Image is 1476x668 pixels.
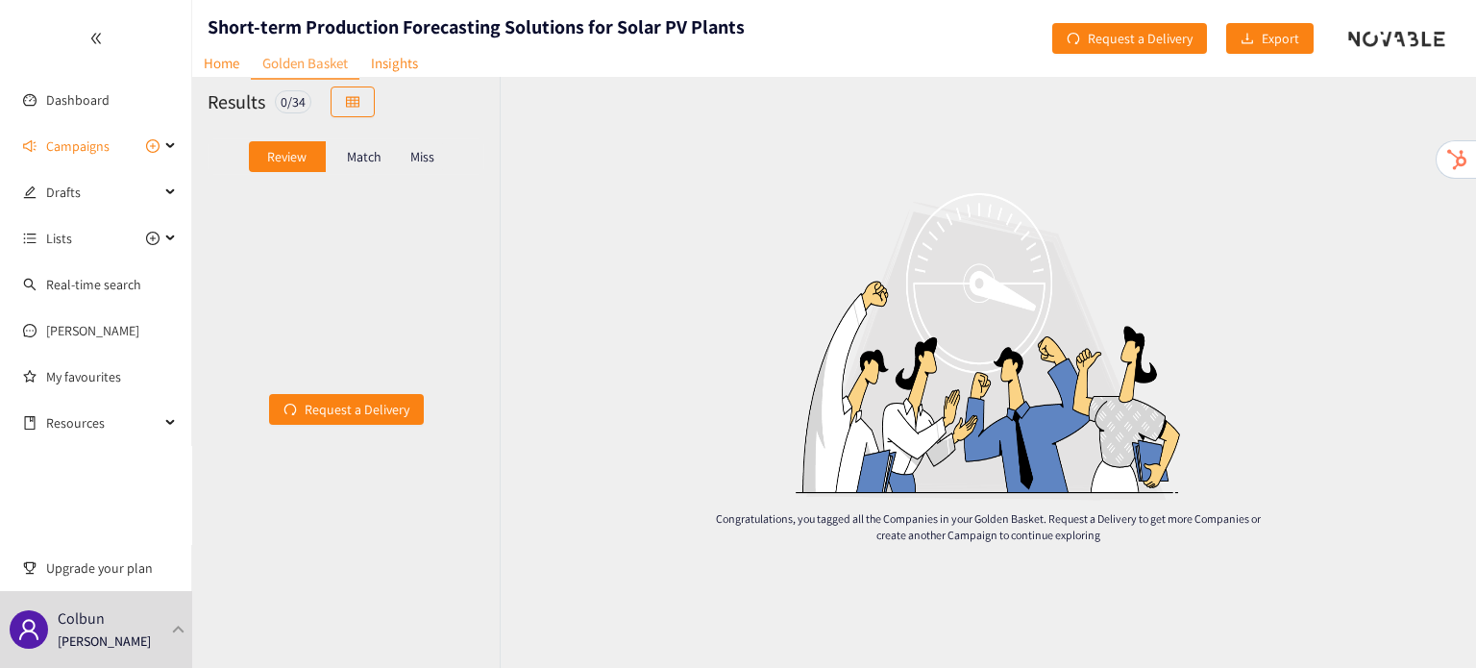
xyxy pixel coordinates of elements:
[359,48,430,78] a: Insights
[283,403,297,418] span: redo
[706,510,1269,543] p: Congratulations, you tagged all the Companies in your Golden Basket. Request a Delivery to get mo...
[208,88,265,115] h2: Results
[46,127,110,165] span: Campaigns
[89,32,103,45] span: double-left
[1241,32,1254,47] span: download
[1262,28,1299,49] span: Export
[23,561,37,575] span: trophy
[251,48,359,80] a: Golden Basket
[58,606,105,631] p: Colbun
[46,404,160,442] span: Resources
[1088,28,1193,49] span: Request a Delivery
[23,186,37,199] span: edit
[410,149,434,164] p: Miss
[347,149,381,164] p: Match
[46,358,177,396] a: My favourites
[305,399,409,420] span: Request a Delivery
[46,173,160,211] span: Drafts
[46,549,177,587] span: Upgrade your plan
[1052,23,1207,54] button: redoRequest a Delivery
[267,149,307,164] p: Review
[17,618,40,641] span: user
[1067,32,1080,47] span: redo
[269,394,424,425] button: redoRequest a Delivery
[23,416,37,430] span: book
[1380,576,1476,668] iframe: Chat Widget
[23,232,37,245] span: unordered-list
[46,219,72,258] span: Lists
[46,322,139,339] a: [PERSON_NAME]
[1226,23,1314,54] button: downloadExport
[58,631,151,652] p: [PERSON_NAME]
[146,232,160,245] span: plus-circle
[146,139,160,153] span: plus-circle
[23,139,37,153] span: sound
[275,90,311,113] div: 0 / 34
[346,95,359,111] span: table
[192,48,251,78] a: Home
[208,13,745,40] h1: Short-term Production Forecasting Solutions for Solar PV Plants
[331,87,375,117] button: table
[46,276,141,293] a: Real-time search
[46,91,110,109] a: Dashboard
